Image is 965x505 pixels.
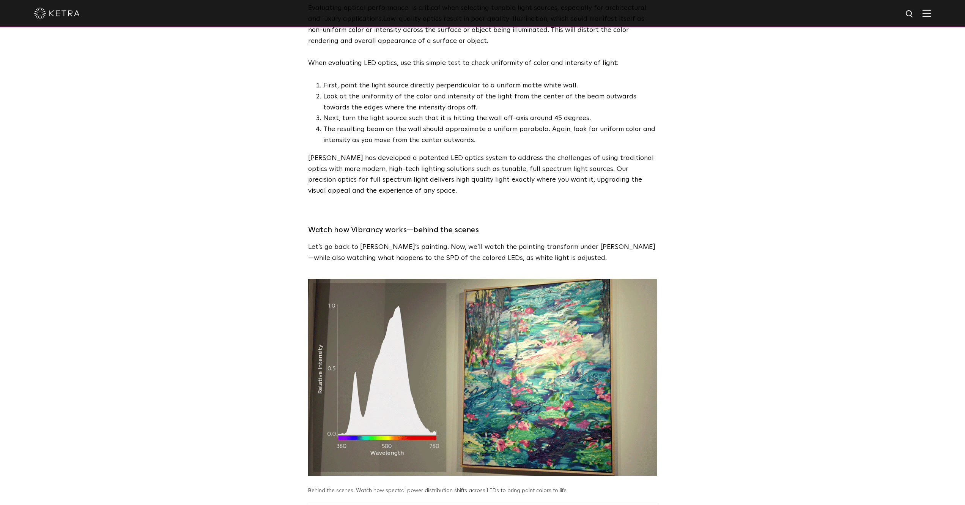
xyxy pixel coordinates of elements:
[308,153,657,196] p: [PERSON_NAME] has developed a patented LED optics system to address the challenges of using tradi...
[308,223,657,237] h3: Watch how Vibrancy works—behind the scenes
[905,9,915,19] img: search icon
[922,9,931,17] img: Hamburger%20Nav.svg
[323,113,657,124] li: Next, turn the light source such that it is hitting the wall off-axis around 45 degrees.
[308,487,657,503] div: Behind the scenes: Watch how spectral power distribution shifts across LEDs to bring paint colors...
[323,91,657,113] li: Look at the uniformity of the color and intensity of the light from the center of the beam outwar...
[34,8,80,19] img: ketra-logo-2019-white
[308,58,657,69] p: When evaluating LED optics, use this simple test to check uniformity of color and intensity of li...
[308,16,644,44] span: Low-quality optics result in poor quality illumination, which could manifest itself as non-unifor...
[323,124,657,146] li: The resulting beam on the wall should approximate a uniform parabola. Again, look for uniform col...
[308,279,657,476] img: Ketra_SPD.0.100-animation_042919
[308,242,657,264] p: Let’s go back to [PERSON_NAME]’s painting. Now, we’ll watch the painting transform under [PERSON_...
[323,80,657,91] li: First, point the light source directly perpendicular to a uniform matte white wall.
